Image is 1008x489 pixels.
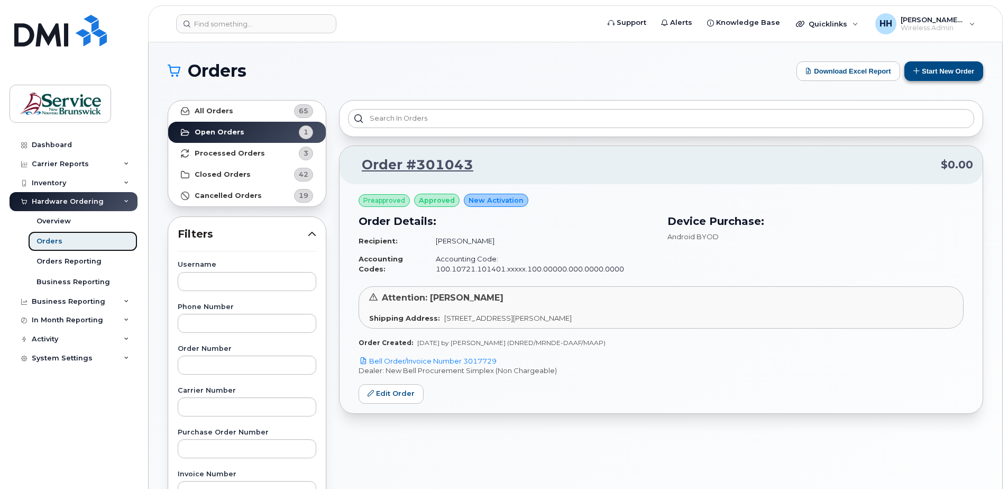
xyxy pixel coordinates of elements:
strong: Order Created: [359,339,413,347]
strong: All Orders [195,107,233,115]
label: Order Number [178,346,316,352]
button: Download Excel Report [796,61,900,81]
label: Invoice Number [178,471,316,478]
span: Android BYOD [667,232,719,241]
span: 1 [304,127,308,137]
label: Carrier Number [178,387,316,394]
p: Dealer: New Bell Procurement Simplex (Non Chargeable) [359,366,964,376]
span: approved [419,195,455,205]
a: Closed Orders42 [168,164,326,185]
td: Accounting Code: 100.10721.101401.xxxxx.100.00000.000.0000.0000 [426,250,655,278]
span: [DATE] by [PERSON_NAME] (DNRED/MRNDE-DAAF/MAAP) [417,339,606,347]
a: Processed Orders3 [168,143,326,164]
span: Filters [178,227,308,242]
a: Open Orders1 [168,122,326,143]
strong: Shipping Address: [369,314,440,322]
strong: Open Orders [195,128,244,137]
span: 3 [304,148,308,158]
strong: Processed Orders [195,149,265,158]
td: [PERSON_NAME] [426,232,655,250]
h3: Device Purchase: [667,213,964,229]
label: Phone Number [178,304,316,311]
a: All Orders65 [168,101,326,122]
strong: Recipient: [359,237,398,245]
a: Cancelled Orders19 [168,185,326,206]
input: Search in orders [348,109,974,128]
span: [STREET_ADDRESS][PERSON_NAME] [444,314,572,322]
span: Orders [188,63,246,79]
span: 19 [299,191,308,201]
strong: Accounting Codes: [359,255,403,273]
strong: Cancelled Orders [195,192,262,200]
span: 42 [299,169,308,179]
span: $0.00 [941,157,973,173]
strong: Closed Orders [195,170,251,179]
span: Attention: [PERSON_NAME] [382,293,503,303]
label: Username [178,261,316,268]
span: Preapproved [363,196,405,205]
button: Start New Order [904,61,983,81]
a: Order #301043 [349,156,473,175]
a: Edit Order [359,384,424,404]
span: New Activation [469,195,524,205]
h3: Order Details: [359,213,655,229]
span: 65 [299,106,308,116]
label: Purchase Order Number [178,429,316,436]
a: Bell Order/Invoice Number 3017729 [359,357,497,365]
